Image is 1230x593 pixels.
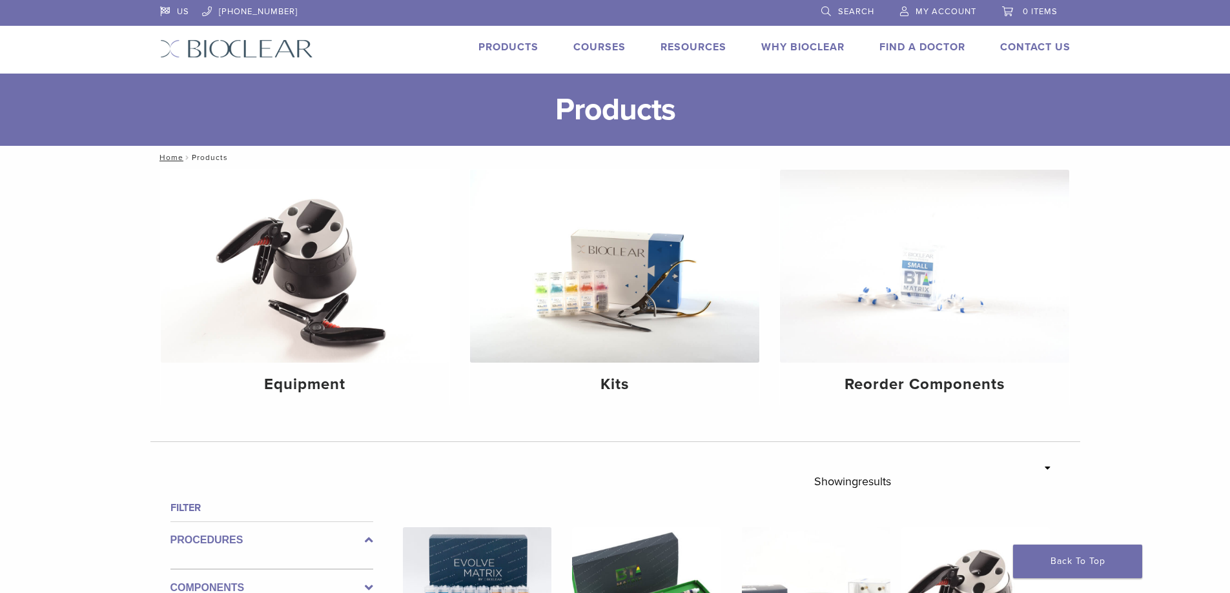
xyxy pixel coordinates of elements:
[879,41,965,54] a: Find A Doctor
[170,500,373,516] h4: Filter
[761,41,845,54] a: Why Bioclear
[1000,41,1071,54] a: Contact Us
[480,373,749,396] h4: Kits
[183,154,192,161] span: /
[573,41,626,54] a: Courses
[156,153,183,162] a: Home
[814,468,891,495] p: Showing results
[160,39,313,58] img: Bioclear
[470,170,759,405] a: Kits
[1013,545,1142,578] a: Back To Top
[150,146,1080,169] nav: Products
[780,170,1069,363] img: Reorder Components
[916,6,976,17] span: My Account
[780,170,1069,405] a: Reorder Components
[838,6,874,17] span: Search
[171,373,440,396] h4: Equipment
[161,170,450,363] img: Equipment
[161,170,450,405] a: Equipment
[790,373,1059,396] h4: Reorder Components
[470,170,759,363] img: Kits
[478,41,538,54] a: Products
[170,532,373,548] label: Procedures
[661,41,726,54] a: Resources
[1023,6,1058,17] span: 0 items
